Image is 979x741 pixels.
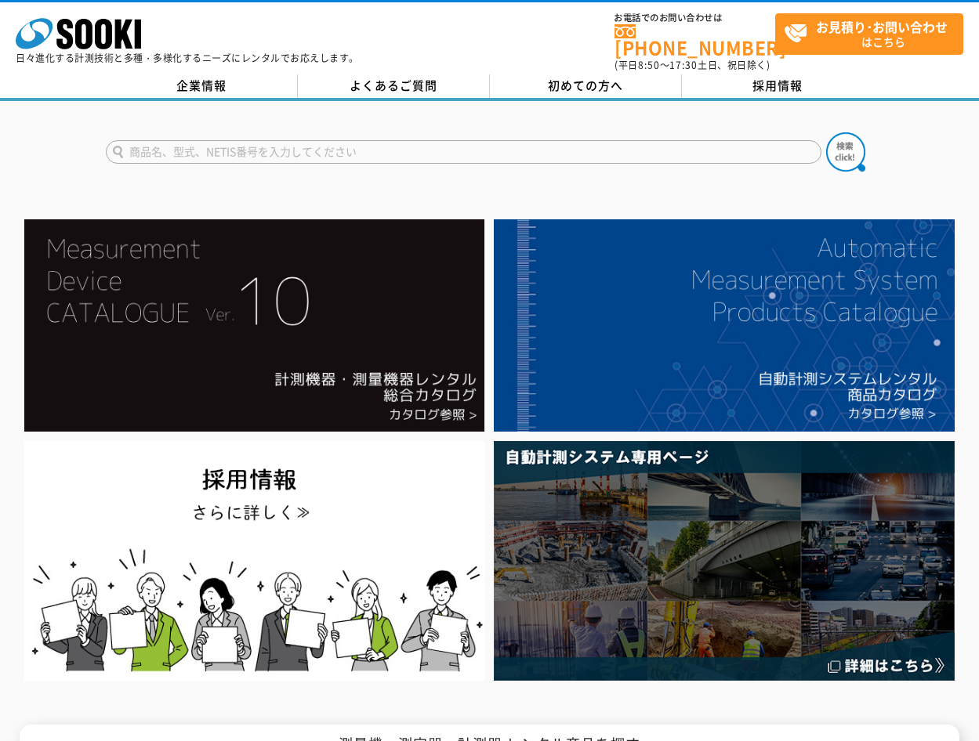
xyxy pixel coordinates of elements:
input: 商品名、型式、NETIS番号を入力してください [106,140,821,164]
img: btn_search.png [826,132,865,172]
a: 企業情報 [106,74,298,98]
span: 初めての方へ [548,77,623,94]
span: (平日 ～ 土日、祝日除く) [615,58,770,72]
span: お電話でのお問い合わせは [615,13,775,23]
span: 8:50 [638,58,660,72]
span: 17:30 [669,58,698,72]
span: はこちら [784,14,963,53]
img: SOOKI recruit [24,441,485,681]
img: 自動計測システム専用ページ [494,441,955,681]
a: [PHONE_NUMBER] [615,24,775,56]
a: よくあるご質問 [298,74,490,98]
a: 採用情報 [682,74,874,98]
a: 初めての方へ [490,74,682,98]
strong: お見積り･お問い合わせ [816,17,948,36]
img: 自動計測システムカタログ [494,219,955,432]
img: Catalog Ver10 [24,219,485,432]
p: 日々進化する計測技術と多種・多様化するニーズにレンタルでお応えします。 [16,53,359,63]
a: お見積り･お問い合わせはこちら [775,13,963,55]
